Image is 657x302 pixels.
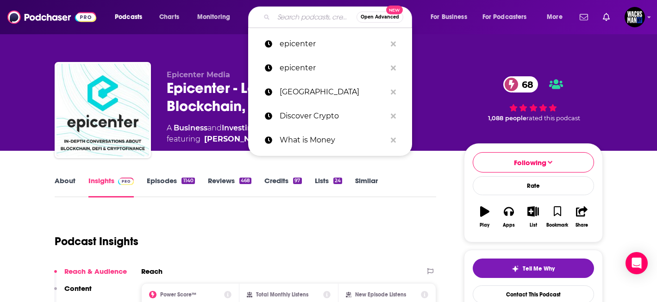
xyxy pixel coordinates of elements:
a: Similar [355,176,378,197]
h2: Power Score™ [160,291,196,298]
p: epicenter [280,56,386,80]
span: Following [514,158,546,167]
button: open menu [540,10,574,25]
p: crypto street [280,80,386,104]
div: Play [480,222,489,228]
span: 1,088 people [488,115,526,122]
span: and [207,123,222,132]
span: Open Advanced [361,15,399,19]
a: Show notifications dropdown [599,9,613,25]
button: List [521,200,545,234]
button: Share [569,200,594,234]
a: 68 [503,76,538,92]
div: Share [576,222,588,228]
span: More [547,11,563,24]
img: Podchaser - Follow, Share and Rate Podcasts [7,8,96,26]
h1: Podcast Insights [55,234,138,248]
img: tell me why sparkle [512,265,519,272]
span: Logged in as WachsmanNY [625,7,645,27]
button: open menu [108,10,154,25]
a: epicenter [248,32,412,56]
div: Search podcasts, credits, & more... [257,6,421,28]
button: Show profile menu [625,7,645,27]
div: Rate [473,176,594,195]
button: Open AdvancedNew [357,12,403,23]
a: About [55,176,75,197]
div: Bookmark [546,222,568,228]
span: For Business [431,11,467,24]
div: 97 [293,178,301,184]
a: Credits97 [264,176,301,197]
span: For Podcasters [482,11,527,24]
a: epicenter [248,56,412,80]
span: rated this podcast [526,115,580,122]
img: Podchaser Pro [118,178,134,185]
span: New [386,6,403,14]
div: 1140 [181,178,194,184]
p: What is Money [280,128,386,152]
a: [GEOGRAPHIC_DATA] [248,80,412,104]
a: InsightsPodchaser Pro [88,176,134,197]
h2: New Episode Listens [355,291,406,298]
p: Content [64,284,92,293]
button: tell me why sparkleTell Me Why [473,259,594,278]
a: Lists24 [315,176,342,197]
button: Apps [497,200,521,234]
p: epicenter [280,32,386,56]
button: Reach & Audience [54,267,127,284]
button: Play [473,200,497,234]
a: Show notifications dropdown [576,9,592,25]
button: Content [54,284,92,301]
p: Discover Crypto [280,104,386,128]
span: 68 [513,76,538,92]
img: User Profile [625,7,645,27]
div: 468 [239,178,251,184]
a: Sunny Aggarwal [204,134,270,145]
div: A podcast [167,123,358,145]
span: Podcasts [115,11,142,24]
h2: Reach [141,267,163,276]
button: open menu [476,10,540,25]
span: Epicenter Media [167,70,230,79]
a: What is Money [248,128,412,152]
button: Following [473,152,594,173]
button: open menu [191,10,242,25]
a: Episodes1140 [147,176,194,197]
a: Business [174,123,207,132]
a: Investing [222,123,257,132]
a: Reviews468 [208,176,251,197]
a: Discover Crypto [248,104,412,128]
input: Search podcasts, credits, & more... [274,10,357,25]
a: Charts [153,10,185,25]
img: Epicenter - Learn about Crypto, Blockchain, Ethereum, Bitcoin and Distributed Technologies [56,64,149,156]
span: Tell Me Why [523,265,555,272]
div: 68 1,088 peoplerated this podcast [464,70,603,128]
div: Open Intercom Messenger [626,252,648,274]
span: Charts [159,11,179,24]
button: open menu [424,10,479,25]
button: Bookmark [545,200,569,234]
h2: Total Monthly Listens [256,291,308,298]
p: Reach & Audience [64,267,127,276]
div: List [530,222,537,228]
span: Monitoring [197,11,230,24]
span: featuring [167,134,358,145]
div: 24 [333,178,342,184]
div: Apps [503,222,515,228]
